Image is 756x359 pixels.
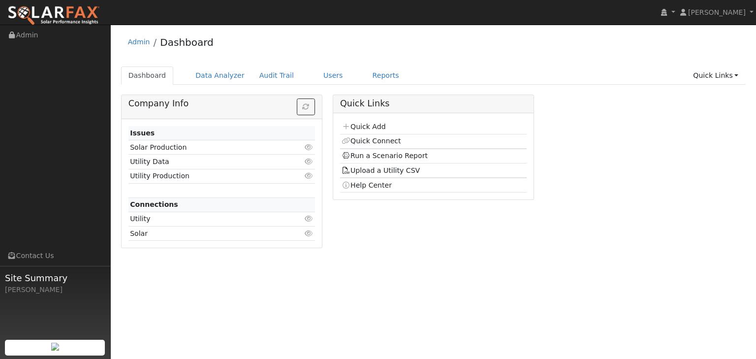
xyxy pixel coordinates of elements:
h5: Company Info [128,98,315,109]
a: Quick Links [686,66,746,85]
a: Users [316,66,350,85]
a: Help Center [342,181,392,189]
strong: Issues [130,129,155,137]
td: Solar Production [128,140,285,155]
h5: Quick Links [340,98,527,109]
i: Click to view [305,172,314,179]
a: Admin [128,38,150,46]
i: Click to view [305,144,314,151]
a: Quick Add [342,123,385,131]
strong: Connections [130,200,178,208]
a: Data Analyzer [188,66,252,85]
i: Click to view [305,215,314,222]
a: Reports [365,66,407,85]
span: Site Summary [5,271,105,285]
span: [PERSON_NAME] [688,8,746,16]
td: Utility Production [128,169,285,183]
td: Utility [128,212,285,226]
a: Dashboard [160,36,214,48]
a: Upload a Utility CSV [342,166,420,174]
i: Click to view [305,230,314,237]
img: SolarFax [7,5,100,26]
td: Solar [128,227,285,241]
a: Audit Trail [252,66,301,85]
td: Utility Data [128,155,285,169]
img: retrieve [51,343,59,351]
a: Quick Connect [342,137,401,145]
div: [PERSON_NAME] [5,285,105,295]
a: Dashboard [121,66,174,85]
a: Run a Scenario Report [342,152,428,160]
i: Click to view [305,158,314,165]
